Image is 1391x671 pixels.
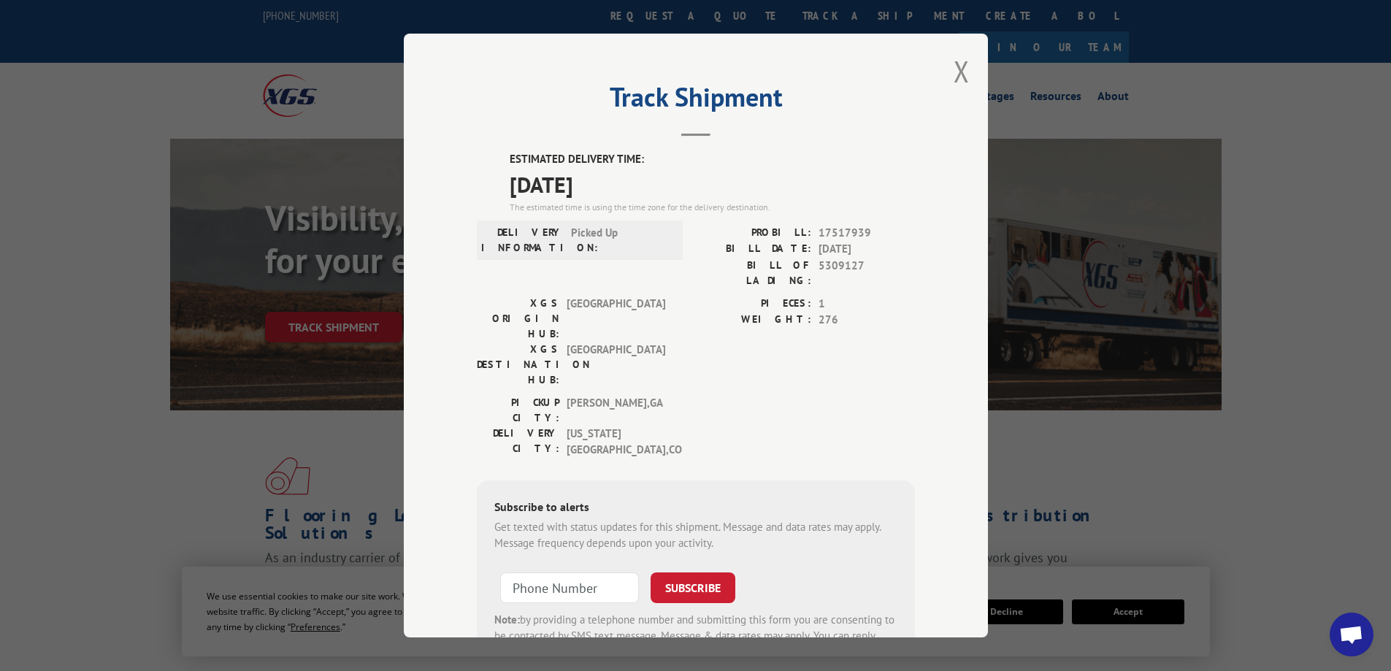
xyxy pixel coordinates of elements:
[510,201,915,214] div: The estimated time is using the time zone for the delivery destination.
[477,342,559,388] label: XGS DESTINATION HUB:
[651,572,735,603] button: SUBSCRIBE
[696,312,811,329] label: WEIGHT:
[510,151,915,168] label: ESTIMATED DELIVERY TIME:
[571,225,670,256] span: Picked Up
[477,87,915,115] h2: Track Shipment
[819,296,915,313] span: 1
[494,612,897,662] div: by providing a telephone number and submitting this form you are consenting to be contacted by SM...
[696,258,811,288] label: BILL OF LADING:
[567,395,665,426] span: [PERSON_NAME] , GA
[567,342,665,388] span: [GEOGRAPHIC_DATA]
[696,225,811,242] label: PROBILL:
[494,498,897,519] div: Subscribe to alerts
[477,296,559,342] label: XGS ORIGIN HUB:
[819,241,915,258] span: [DATE]
[567,296,665,342] span: [GEOGRAPHIC_DATA]
[1330,613,1373,656] div: Open chat
[954,52,970,91] button: Close modal
[819,225,915,242] span: 17517939
[494,519,897,552] div: Get texted with status updates for this shipment. Message and data rates may apply. Message frequ...
[510,168,915,201] span: [DATE]
[500,572,639,603] input: Phone Number
[819,312,915,329] span: 276
[567,426,665,459] span: [US_STATE][GEOGRAPHIC_DATA] , CO
[477,426,559,459] label: DELIVERY CITY:
[494,613,520,626] strong: Note:
[696,241,811,258] label: BILL DATE:
[819,258,915,288] span: 5309127
[477,395,559,426] label: PICKUP CITY:
[481,225,564,256] label: DELIVERY INFORMATION:
[696,296,811,313] label: PIECES:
